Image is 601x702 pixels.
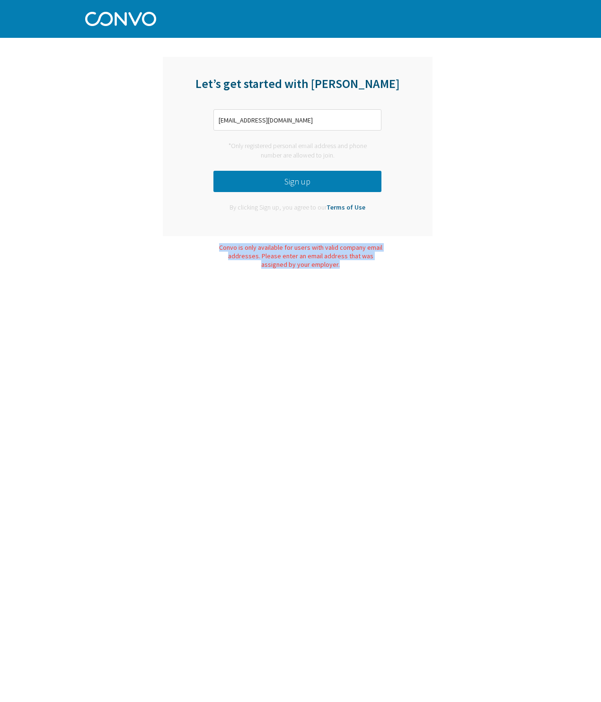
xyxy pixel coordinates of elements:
div: *Only registered personal email address and phone number are allowed to join. [213,141,381,160]
button: Sign up [213,171,381,192]
input: Enter phone number or email address [213,109,381,131]
div: Let’s get started with [PERSON_NAME] [163,76,433,103]
img: Convo Logo [85,9,156,26]
div: Convo is only available for users with valid company email addresses. Please enter an email addre... [218,243,383,269]
div: By clicking Sign up, you agree to our [222,203,372,212]
a: Terms of Use [327,203,365,211]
